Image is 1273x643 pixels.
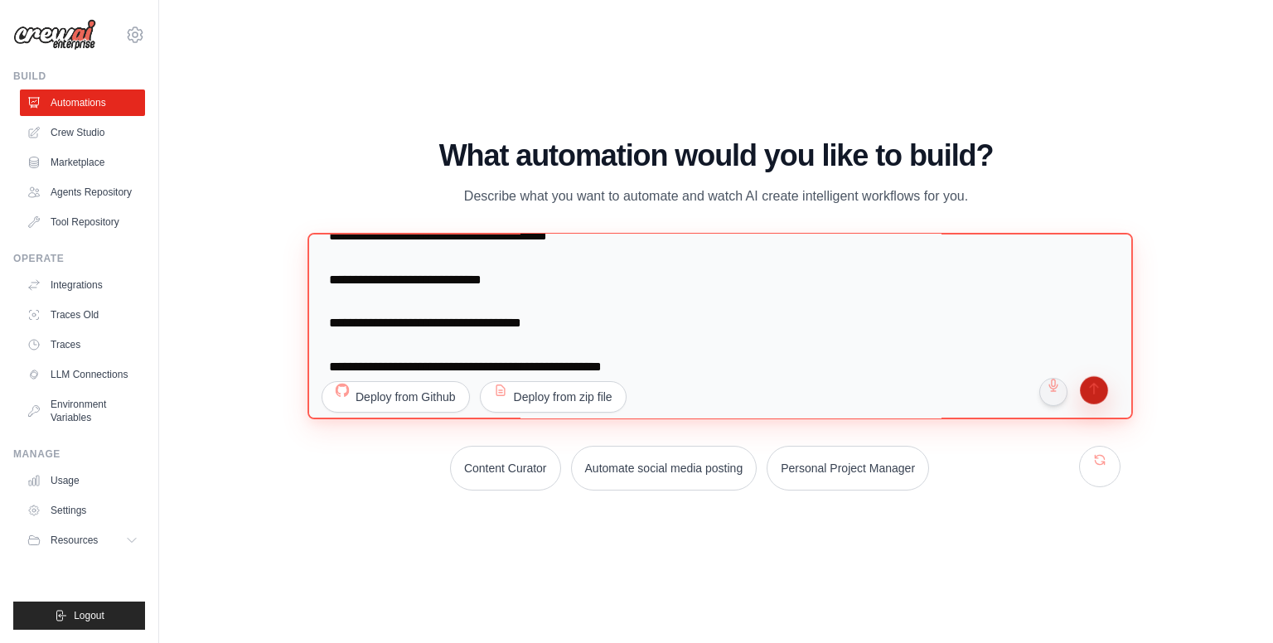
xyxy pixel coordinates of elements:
[13,252,145,265] div: Operate
[13,447,145,461] div: Manage
[20,527,145,554] button: Resources
[20,497,145,524] a: Settings
[20,209,145,235] a: Tool Repository
[20,391,145,431] a: Environment Variables
[20,272,145,298] a: Integrations
[20,89,145,116] a: Automations
[13,19,96,51] img: Logo
[13,70,145,83] div: Build
[20,149,145,176] a: Marketplace
[20,179,145,205] a: Agents Repository
[480,381,627,413] button: Deploy from zip file
[20,467,145,494] a: Usage
[20,331,145,358] a: Traces
[312,139,1121,172] h1: What automation would you like to build?
[51,534,98,547] span: Resources
[450,446,561,491] button: Content Curator
[571,446,758,491] button: Automate social media posting
[1190,563,1273,643] iframe: Chat Widget
[438,186,995,207] p: Describe what you want to automate and watch AI create intelligent workflows for you.
[20,361,145,388] a: LLM Connections
[13,602,145,630] button: Logout
[74,609,104,622] span: Logout
[20,302,145,328] a: Traces Old
[20,119,145,146] a: Crew Studio
[767,446,929,491] button: Personal Project Manager
[322,381,470,413] button: Deploy from Github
